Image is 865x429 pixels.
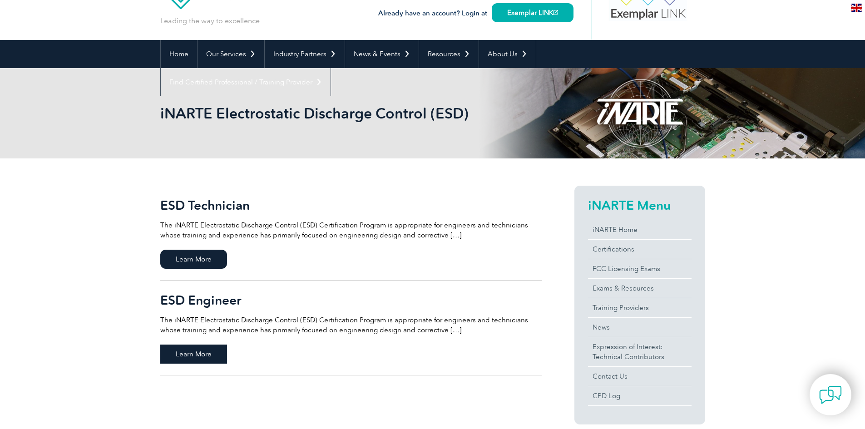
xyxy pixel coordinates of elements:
a: ESD Technician The iNARTE Electrostatic Discharge Control (ESD) Certification Program is appropri... [160,186,542,281]
a: About Us [479,40,536,68]
h2: ESD Technician [160,198,542,212]
a: Home [161,40,197,68]
span: Learn More [160,250,227,269]
a: Our Services [198,40,264,68]
a: News [588,318,692,337]
h2: iNARTE Menu [588,198,692,212]
a: Contact Us [588,367,692,386]
a: Certifications [588,240,692,259]
a: CPD Log [588,386,692,405]
a: Training Providers [588,298,692,317]
a: iNARTE Home [588,220,692,239]
a: Expression of Interest:Technical Contributors [588,337,692,366]
a: Resources [419,40,479,68]
a: Exams & Resources [588,279,692,298]
a: Find Certified Professional / Training Provider [161,68,331,96]
a: Industry Partners [265,40,345,68]
h1: iNARTE Electrostatic Discharge Control (ESD) [160,104,509,122]
h3: Already have an account? Login at [378,8,573,19]
p: The iNARTE Electrostatic Discharge Control (ESD) Certification Program is appropriate for enginee... [160,315,542,335]
a: ESD Engineer The iNARTE Electrostatic Discharge Control (ESD) Certification Program is appropriat... [160,281,542,375]
h2: ESD Engineer [160,293,542,307]
a: News & Events [345,40,419,68]
p: The iNARTE Electrostatic Discharge Control (ESD) Certification Program is appropriate for enginee... [160,220,542,240]
p: Leading the way to excellence [160,16,260,26]
img: en [851,4,862,12]
span: Learn More [160,345,227,364]
a: FCC Licensing Exams [588,259,692,278]
img: open_square.png [553,10,558,15]
img: contact-chat.png [819,384,842,406]
a: Exemplar LINK [492,3,573,22]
